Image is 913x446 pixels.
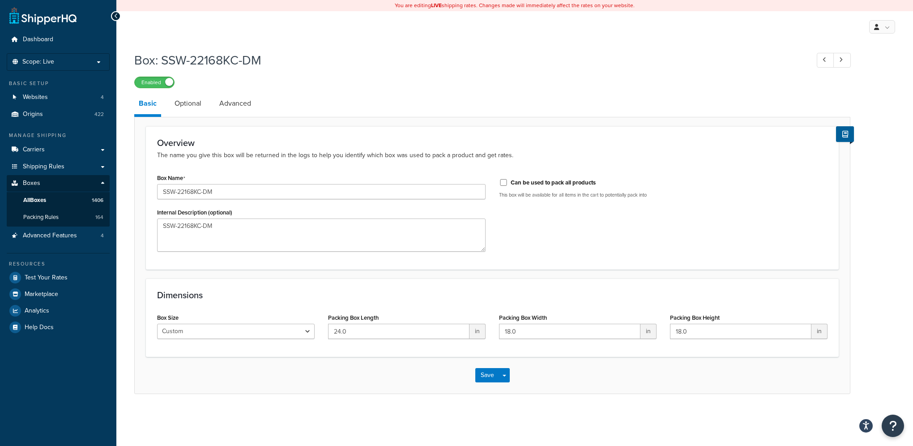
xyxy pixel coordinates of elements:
[23,36,53,43] span: Dashboard
[7,227,110,244] li: Advanced Features
[7,89,110,106] li: Websites
[23,146,45,154] span: Carriers
[157,209,232,216] label: Internal Description (optional)
[7,286,110,302] a: Marketplace
[95,214,103,221] span: 164
[328,314,379,321] label: Packing Box Length
[101,94,104,101] span: 4
[7,132,110,139] div: Manage Shipping
[157,138,828,148] h3: Overview
[882,415,904,437] button: Open Resource Center
[25,324,54,331] span: Help Docs
[7,89,110,106] a: Websites4
[25,291,58,298] span: Marketplace
[135,77,174,88] label: Enabled
[23,111,43,118] span: Origins
[7,209,110,226] li: Packing Rules
[23,94,48,101] span: Websites
[511,179,596,187] label: Can be used to pack all products
[7,270,110,286] a: Test Your Rates
[22,58,54,66] span: Scope: Live
[92,197,103,204] span: 1406
[94,111,104,118] span: 422
[7,209,110,226] a: Packing Rules164
[23,214,59,221] span: Packing Rules
[215,93,256,114] a: Advanced
[836,126,854,142] button: Show Help Docs
[25,307,49,315] span: Analytics
[23,197,46,204] span: All Boxes
[157,175,185,182] label: Box Name
[811,324,828,339] span: in
[7,303,110,319] a: Analytics
[7,260,110,268] div: Resources
[25,274,68,282] span: Test Your Rates
[833,53,851,68] a: Next Record
[134,93,161,117] a: Basic
[7,80,110,87] div: Basic Setup
[7,106,110,123] a: Origins422
[7,192,110,209] a: AllBoxes1406
[23,232,77,240] span: Advanced Features
[7,106,110,123] li: Origins
[7,175,110,226] li: Boxes
[499,314,547,321] label: Packing Box Width
[499,192,828,198] p: This box will be available for all items in the cart to potentially pack into
[431,1,442,9] b: LIVE
[7,175,110,192] a: Boxes
[7,227,110,244] a: Advanced Features4
[7,319,110,335] a: Help Docs
[7,31,110,48] a: Dashboard
[7,159,110,175] a: Shipping Rules
[101,232,104,240] span: 4
[469,324,486,339] span: in
[157,290,828,300] h3: Dimensions
[170,93,206,114] a: Optional
[23,163,64,171] span: Shipping Rules
[134,51,800,69] h1: Box: SSW-22168KC-DM
[817,53,834,68] a: Previous Record
[7,142,110,158] a: Carriers
[157,219,486,252] textarea: SSW-22168KC-DM
[157,314,179,321] label: Box Size
[670,314,720,321] label: Packing Box Height
[640,324,657,339] span: in
[157,150,828,160] p: The name you give this box will be returned in the logs to help you identify which box was used t...
[475,368,499,382] button: Save
[23,180,40,187] span: Boxes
